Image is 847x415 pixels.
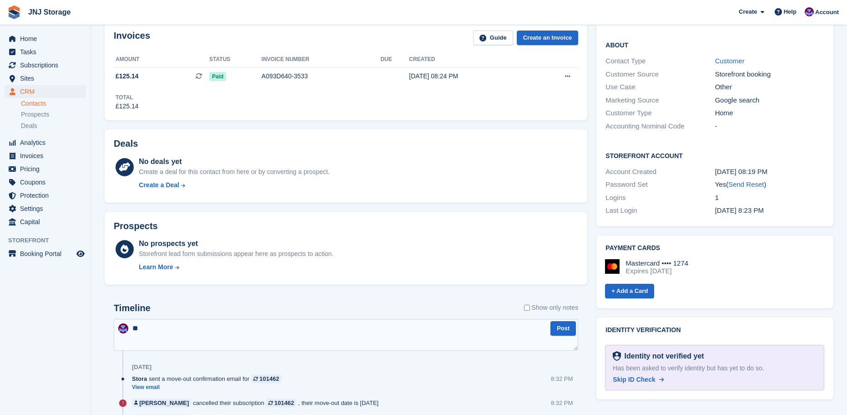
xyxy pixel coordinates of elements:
[209,52,262,67] th: Status
[550,321,576,336] button: Post
[21,99,86,108] a: Contacts
[114,31,150,46] h2: Invoices
[5,32,86,45] a: menu
[605,56,715,67] div: Contact Type
[715,193,824,203] div: 1
[715,95,824,106] div: Google search
[20,215,75,228] span: Capital
[605,69,715,80] div: Customer Source
[815,8,839,17] span: Account
[20,136,75,149] span: Analytics
[5,59,86,72] a: menu
[605,193,715,203] div: Logins
[605,40,824,49] h2: About
[625,267,688,275] div: Expires [DATE]
[5,149,86,162] a: menu
[524,303,579,313] label: Show only notes
[605,259,620,274] img: Mastercard Logo
[20,163,75,175] span: Pricing
[25,5,74,20] a: JNJ Storage
[114,138,138,149] h2: Deals
[613,376,655,383] span: Skip ID Check
[116,72,139,81] span: £125.14
[139,262,173,272] div: Learn More
[266,399,296,407] a: 101462
[605,108,715,118] div: Customer Type
[20,189,75,202] span: Protection
[251,374,281,383] a: 101462
[20,85,75,98] span: CRM
[132,399,383,407] div: cancelled their subscription , their move-out date is [DATE]
[139,262,333,272] a: Learn More
[715,69,824,80] div: Storefront booking
[613,375,664,384] a: Skip ID Check
[139,180,179,190] div: Create a Deal
[5,247,86,260] a: menu
[20,32,75,45] span: Home
[621,351,704,362] div: Identity not verified yet
[114,221,158,231] h2: Prospects
[605,121,715,132] div: Accounting Nominal Code
[21,122,37,130] span: Deals
[20,149,75,162] span: Invoices
[132,374,147,383] span: Stora
[209,72,226,81] span: Paid
[8,236,91,245] span: Storefront
[132,384,286,391] a: View email
[116,93,139,102] div: Total
[139,399,189,407] div: [PERSON_NAME]
[274,399,294,407] div: 101462
[116,102,139,111] div: £125.14
[613,364,817,373] div: Has been asked to verify identity but has yet to do so.
[605,167,715,177] div: Account Created
[20,59,75,72] span: Subscriptions
[21,110,86,119] a: Prospects
[625,259,688,267] div: Mastercard •••• 1274
[21,121,86,131] a: Deals
[784,7,797,16] span: Help
[715,121,824,132] div: -
[551,374,573,383] div: 8:32 PM
[409,52,531,67] th: Created
[139,167,329,177] div: Create a deal for this contact from here or by converting a prospect.
[5,72,86,85] a: menu
[473,31,513,46] a: Guide
[139,249,333,259] div: Storefront lead form submissions appear here as prospects to action.
[805,7,814,16] img: Jonathan Scrase
[262,52,381,67] th: Invoice number
[118,323,128,333] img: Jonathan Scrase
[5,85,86,98] a: menu
[5,215,86,228] a: menu
[715,82,824,92] div: Other
[605,82,715,92] div: Use Case
[715,167,824,177] div: [DATE] 08:19 PM
[605,179,715,190] div: Password Set
[739,7,757,16] span: Create
[75,248,86,259] a: Preview store
[5,202,86,215] a: menu
[605,151,824,160] h2: Storefront Account
[715,206,764,214] time: 2025-08-13 19:23:17 UTC
[5,163,86,175] a: menu
[5,46,86,58] a: menu
[551,399,573,407] div: 8:32 PM
[605,205,715,216] div: Last Login
[605,327,824,334] h2: Identity verification
[132,399,191,407] a: [PERSON_NAME]
[728,180,764,188] a: Send Reset
[262,72,381,81] div: A093D640-3533
[715,179,824,190] div: Yes
[5,176,86,189] a: menu
[380,52,409,67] th: Due
[20,176,75,189] span: Coupons
[715,57,745,65] a: Customer
[139,156,329,167] div: No deals yet
[20,247,75,260] span: Booking Portal
[5,189,86,202] a: menu
[726,180,766,188] span: ( )
[409,72,531,81] div: [DATE] 08:24 PM
[605,245,824,252] h2: Payment cards
[20,202,75,215] span: Settings
[139,238,333,249] div: No prospects yet
[715,108,824,118] div: Home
